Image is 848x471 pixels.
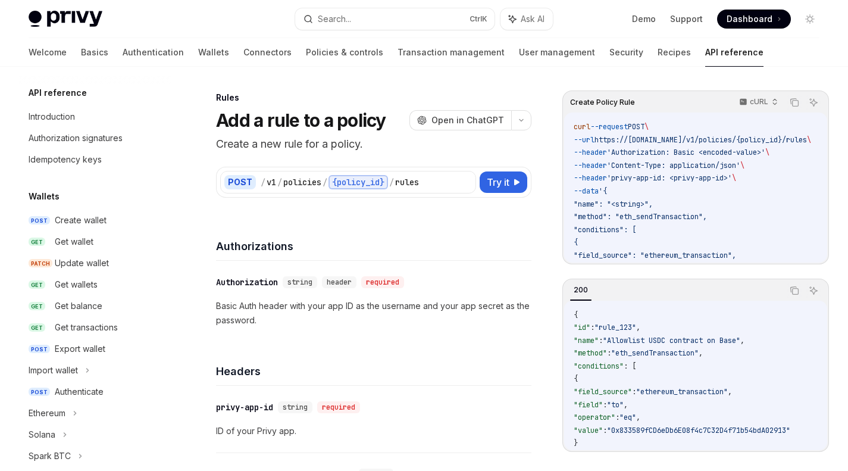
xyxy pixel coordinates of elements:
span: PATCH [29,259,52,268]
span: header [327,277,352,287]
a: Demo [632,13,656,25]
span: : [632,387,636,397]
div: required [317,401,360,413]
span: --header [574,173,607,183]
button: Ask AI [806,95,821,110]
a: User management [519,38,595,67]
span: GET [29,302,45,311]
span: --header [574,148,607,157]
a: Authentication [123,38,184,67]
div: Rules [216,92,531,104]
div: Ethereum [29,406,65,420]
span: Try it [487,175,509,189]
div: Introduction [29,110,75,124]
p: Create a new rule for a policy. [216,136,531,152]
span: : [603,426,607,435]
a: Idempotency keys [19,149,171,170]
span: "method" [574,348,607,358]
a: Basics [81,38,108,67]
span: { [574,238,578,247]
span: , [740,336,744,345]
a: Wallets [198,38,229,67]
span: curl [574,122,590,132]
div: required [361,276,404,288]
div: {policy_id} [328,175,388,189]
span: : [607,348,611,358]
div: policies [283,176,321,188]
span: Open in ChatGPT [431,114,504,126]
span: "value" [574,426,603,435]
button: Copy the contents from the code block [787,95,802,110]
div: Idempotency keys [29,152,102,167]
span: "id" [574,323,590,332]
a: Connectors [243,38,292,67]
span: 'Content-Type: application/json' [607,161,740,170]
span: : [599,336,603,345]
h5: Wallets [29,189,60,204]
span: { [574,310,578,320]
span: "Allowlist USDC contract on Base" [603,336,740,345]
a: Welcome [29,38,67,67]
div: / [323,176,327,188]
div: Update wallet [55,256,109,270]
div: Solana [29,428,55,442]
span: , [636,413,640,422]
h4: Headers [216,363,531,379]
a: Support [670,13,703,25]
img: light logo [29,11,102,27]
span: : [590,323,594,332]
span: , [728,387,732,397]
span: "operator" [574,413,615,422]
h5: API reference [29,86,87,100]
a: Security [609,38,643,67]
span: "name" [574,336,599,345]
span: "name": "<string>", [574,199,653,209]
div: / [277,176,282,188]
span: \ [807,135,811,145]
span: \ [765,148,769,157]
div: Get transactions [55,320,118,335]
span: "0x833589fCD6eDb6E08f4c7C32D4f71b54bdA02913" [607,426,790,435]
a: Authorization signatures [19,127,171,149]
span: "conditions": [ [574,225,636,235]
a: POSTCreate wallet [19,210,171,231]
span: GET [29,238,45,247]
a: Introduction [19,106,171,127]
div: Create wallet [55,213,107,227]
a: GETGet balance [19,295,171,317]
div: Get wallet [55,235,93,249]
h1: Add a rule to a policy [216,110,386,131]
a: API reference [705,38,763,67]
div: Import wallet [29,363,78,378]
span: : [ [624,361,636,371]
div: Get balance [55,299,102,313]
span: --header [574,161,607,170]
div: / [389,176,394,188]
p: Basic Auth header with your app ID as the username and your app secret as the password. [216,299,531,327]
h4: Authorizations [216,238,531,254]
span: 'Authorization: Basic <encoded-value>' [607,148,765,157]
span: "ethereum_transaction" [636,387,728,397]
span: "eth_sendTransaction" [611,348,699,358]
p: cURL [750,97,768,107]
a: POSTAuthenticate [19,381,171,403]
span: , [636,323,640,332]
a: GETGet transactions [19,317,171,338]
span: POST [628,122,644,132]
button: Copy the contents from the code block [787,283,802,298]
button: Search...CtrlK [295,8,494,30]
span: POST [29,345,50,354]
span: : [615,413,619,422]
button: Ask AI [500,8,553,30]
span: , [624,400,628,410]
span: '{ [599,186,607,196]
span: --url [574,135,594,145]
p: ID of your Privy app. [216,424,531,438]
span: --request [590,122,628,132]
span: "conditions" [574,361,624,371]
a: Transaction management [398,38,505,67]
span: { [574,374,578,383]
a: Policies & controls [306,38,383,67]
span: } [574,438,578,448]
span: GET [29,280,45,289]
